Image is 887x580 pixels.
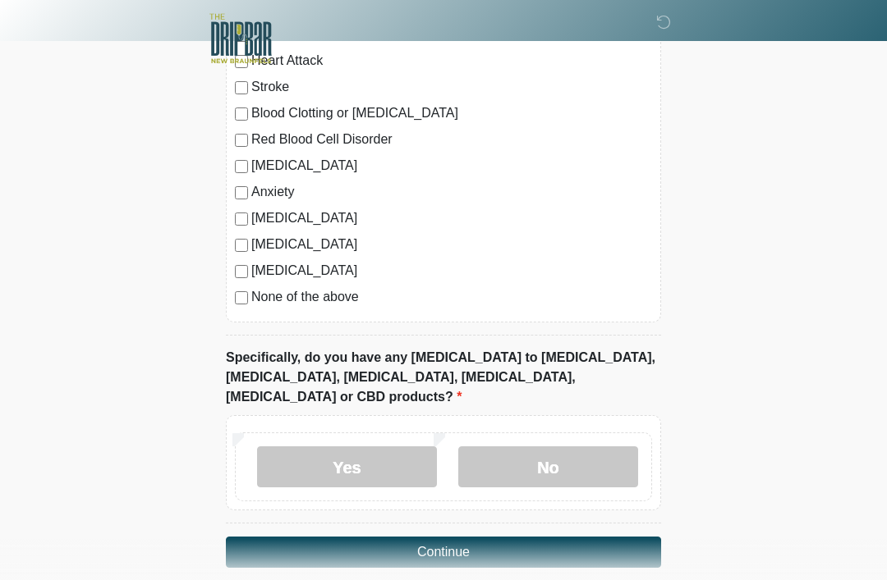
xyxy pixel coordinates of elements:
input: [MEDICAL_DATA] [235,239,248,252]
button: Continue [226,537,661,568]
input: Anxiety [235,186,248,199]
label: [MEDICAL_DATA] [251,261,652,281]
input: Stroke [235,81,248,94]
label: [MEDICAL_DATA] [251,156,652,176]
label: Blood Clotting or [MEDICAL_DATA] [251,103,652,123]
label: None of the above [251,287,652,307]
label: Anxiety [251,182,652,202]
input: [MEDICAL_DATA] [235,265,248,278]
input: Blood Clotting or [MEDICAL_DATA] [235,107,248,121]
label: Stroke [251,77,652,97]
label: [MEDICAL_DATA] [251,235,652,254]
input: [MEDICAL_DATA] [235,212,248,226]
label: No [458,446,638,487]
input: [MEDICAL_DATA] [235,160,248,173]
input: None of the above [235,291,248,304]
label: Specifically, do you have any [MEDICAL_DATA] to [MEDICAL_DATA], [MEDICAL_DATA], [MEDICAL_DATA], [... [226,348,661,407]
label: Yes [257,446,437,487]
input: Red Blood Cell Disorder [235,134,248,147]
img: The DRIPBaR - New Braunfels Logo [209,12,272,66]
label: Red Blood Cell Disorder [251,130,652,149]
label: [MEDICAL_DATA] [251,208,652,228]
